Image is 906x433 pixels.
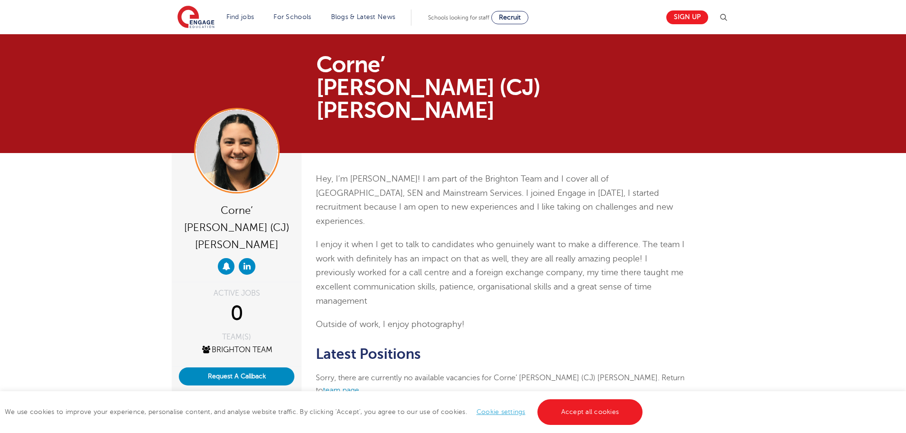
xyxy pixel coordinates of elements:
a: Blogs & Latest News [331,13,396,20]
h1: Corne’ [PERSON_NAME] (CJ) [PERSON_NAME] [316,53,542,122]
p: Hey, I’m [PERSON_NAME]! I am part of the Brighton Team and I cover all of [GEOGRAPHIC_DATA], SEN ... [316,172,686,228]
a: Cookie settings [477,408,526,415]
h2: Latest Positions [316,346,686,362]
div: Corne’ [PERSON_NAME] (CJ) [PERSON_NAME] [179,201,294,253]
span: We use cookies to improve your experience, personalise content, and analyse website traffic. By c... [5,408,645,415]
img: Engage Education [177,6,214,29]
a: Accept all cookies [537,399,643,425]
p: Outside of work, I enjoy photography! [316,318,686,332]
div: ACTIVE JOBS [179,289,294,297]
a: Sign up [666,10,708,24]
a: Recruit [491,11,528,24]
p: Sorry, there are currently no available vacancies for Corne’ [PERSON_NAME] (CJ) [PERSON_NAME]. Re... [316,372,686,397]
button: Request A Callback [179,367,294,385]
a: Find jobs [226,13,254,20]
div: TEAM(S) [179,333,294,341]
p: I enjoy it when I get to talk to candidates who genuinely want to make a difference. The team I w... [316,238,686,308]
span: Schools looking for staff [428,14,489,21]
a: Brighton Team [201,346,273,354]
a: team page [323,386,359,395]
span: Recruit [499,14,521,21]
div: 0 [179,302,294,326]
a: For Schools [273,13,311,20]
